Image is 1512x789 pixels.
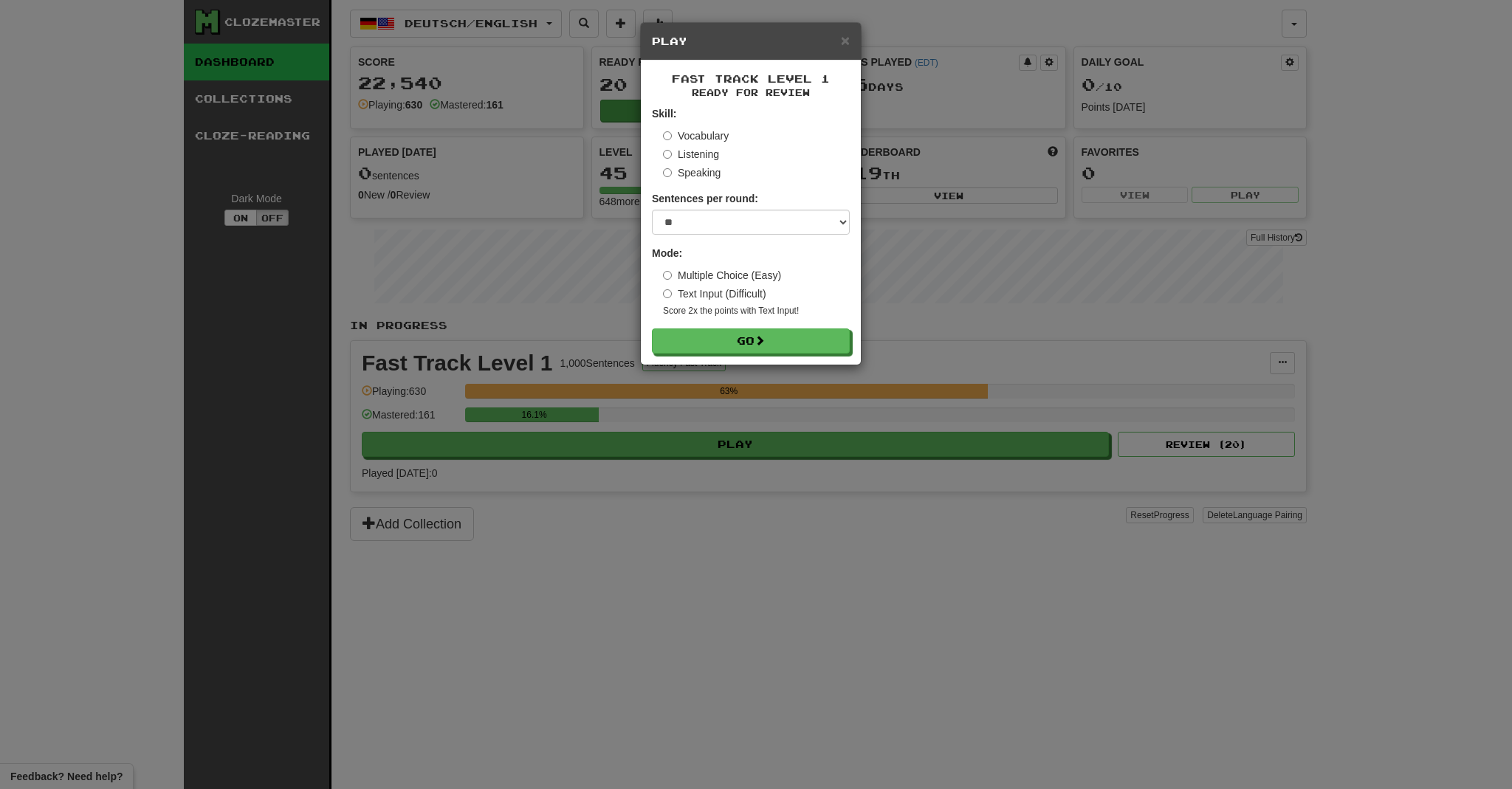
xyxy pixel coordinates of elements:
[652,34,850,49] h5: Play
[663,128,729,143] label: Vocabulary
[663,147,719,162] label: Listening
[652,108,676,120] strong: Skill:
[841,32,850,48] button: Close
[672,72,830,85] span: Fast Track Level 1
[663,150,672,159] input: Listening
[663,305,850,317] small: Score 2x the points with Text Input !
[663,131,672,140] input: Vocabulary
[652,247,682,259] strong: Mode:
[663,168,672,177] input: Speaking
[663,268,781,283] label: Multiple Choice (Easy)
[841,32,850,49] span: ×
[663,289,672,298] input: Text Input (Difficult)
[652,86,850,99] small: Ready for Review
[652,328,850,354] button: Go
[663,286,766,301] label: Text Input (Difficult)
[663,165,721,180] label: Speaking
[663,271,672,280] input: Multiple Choice (Easy)
[652,191,758,206] label: Sentences per round:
